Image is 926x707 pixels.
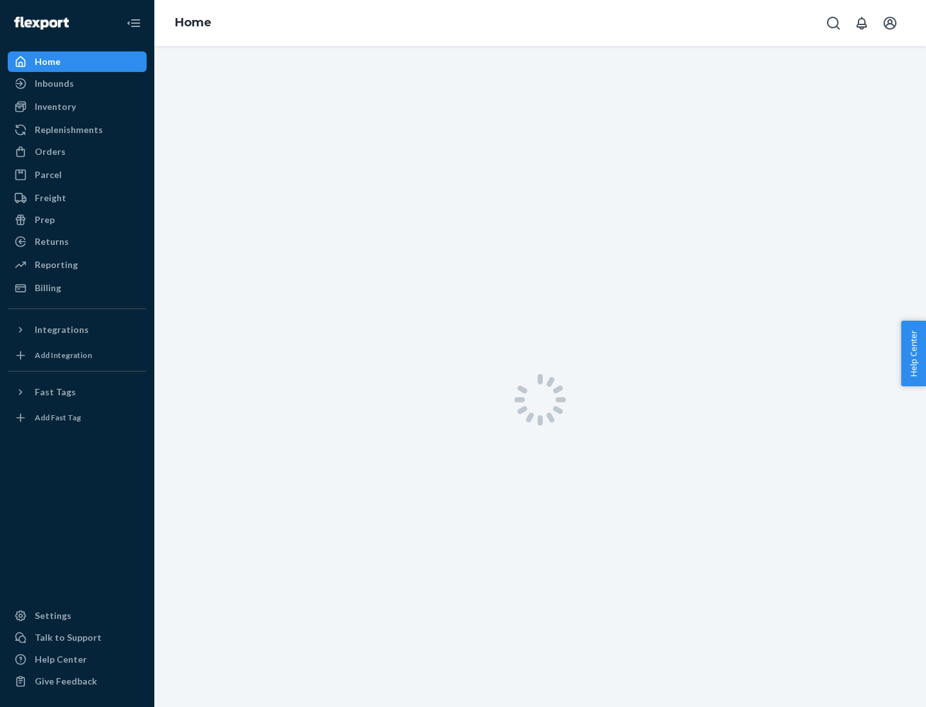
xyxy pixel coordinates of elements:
button: Give Feedback [8,671,147,692]
a: Replenishments [8,120,147,140]
a: Home [8,51,147,72]
div: Add Fast Tag [35,412,81,423]
div: Billing [35,282,61,294]
a: Reporting [8,255,147,275]
div: Inventory [35,100,76,113]
div: Freight [35,192,66,204]
img: Flexport logo [14,17,69,30]
button: Open account menu [877,10,903,36]
div: Give Feedback [35,675,97,688]
a: Returns [8,231,147,252]
a: Add Fast Tag [8,407,147,428]
div: Reporting [35,258,78,271]
a: Prep [8,210,147,230]
a: Inbounds [8,73,147,94]
div: Fast Tags [35,386,76,398]
button: Open Search Box [821,10,846,36]
a: Orders [8,141,147,162]
a: Home [175,15,212,30]
div: Home [35,55,60,68]
a: Settings [8,605,147,626]
a: Inventory [8,96,147,117]
div: Inbounds [35,77,74,90]
div: Parcel [35,168,62,181]
button: Open notifications [849,10,875,36]
div: Returns [35,235,69,248]
button: Talk to Support [8,627,147,648]
a: Billing [8,278,147,298]
a: Freight [8,188,147,208]
div: Integrations [35,323,89,336]
a: Help Center [8,649,147,670]
div: Orders [35,145,66,158]
button: Help Center [901,321,926,386]
button: Integrations [8,319,147,340]
a: Parcel [8,165,147,185]
button: Close Navigation [121,10,147,36]
button: Fast Tags [8,382,147,402]
div: Prep [35,213,55,226]
div: Add Integration [35,350,92,361]
ol: breadcrumbs [165,4,222,42]
div: Talk to Support [35,631,102,644]
a: Add Integration [8,345,147,366]
div: Help Center [35,653,87,666]
div: Settings [35,609,71,622]
div: Replenishments [35,123,103,136]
